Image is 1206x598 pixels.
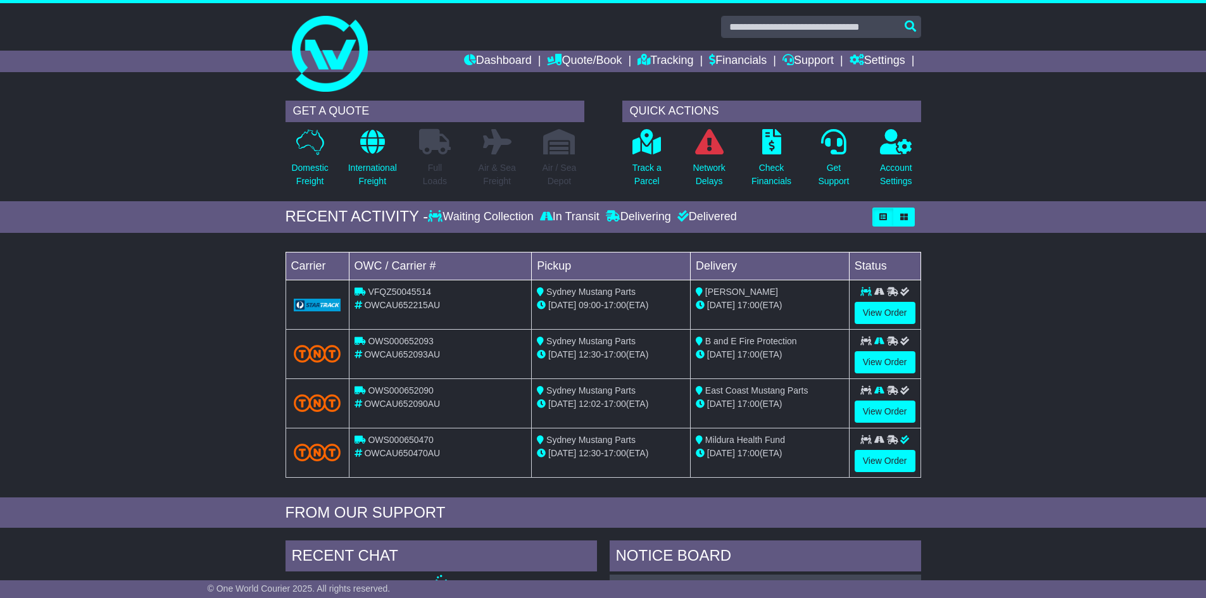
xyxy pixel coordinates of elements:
[696,348,844,361] div: (ETA)
[291,128,329,195] a: DomesticFreight
[579,349,601,359] span: 12:30
[546,435,636,445] span: Sydney Mustang Parts
[738,448,760,458] span: 17:00
[850,51,905,72] a: Settings
[604,399,626,409] span: 17:00
[709,51,767,72] a: Financials
[855,401,915,423] a: View Order
[751,161,791,188] p: Check Financials
[622,101,921,122] div: QUICK ACTIONS
[548,448,576,458] span: [DATE]
[349,252,532,280] td: OWC / Carrier #
[738,399,760,409] span: 17:00
[705,385,808,396] span: East Coast Mustang Parts
[751,128,792,195] a: CheckFinancials
[707,448,735,458] span: [DATE]
[707,399,735,409] span: [DATE]
[632,161,662,188] p: Track a Parcel
[849,252,920,280] td: Status
[537,348,685,361] div: - (ETA)
[690,252,849,280] td: Delivery
[610,540,921,575] div: NOTICE BOARD
[696,447,844,460] div: (ETA)
[348,128,398,195] a: InternationalFreight
[696,397,844,411] div: (ETA)
[604,349,626,359] span: 17:00
[707,349,735,359] span: [DATE]
[294,444,341,461] img: TNT_Domestic.png
[855,351,915,373] a: View Order
[579,448,601,458] span: 12:30
[880,161,912,188] p: Account Settings
[364,300,440,310] span: OWCAU652215AU
[782,51,834,72] a: Support
[286,504,921,522] div: FROM OUR SUPPORT
[368,435,434,445] span: OWS000650470
[547,51,622,72] a: Quote/Book
[707,300,735,310] span: [DATE]
[546,287,636,297] span: Sydney Mustang Parts
[208,583,391,594] span: © One World Courier 2025. All rights reserved.
[368,287,431,297] span: VFQZ50045514
[294,299,341,311] img: GetCarrierServiceLogo
[368,385,434,396] span: OWS000652090
[632,128,662,195] a: Track aParcel
[603,210,674,224] div: Delivering
[705,336,797,346] span: B and E Fire Protection
[548,300,576,310] span: [DATE]
[537,299,685,312] div: - (ETA)
[705,435,785,445] span: Mildura Health Fund
[604,448,626,458] span: 17:00
[879,128,913,195] a: AccountSettings
[546,336,636,346] span: Sydney Mustang Parts
[532,252,691,280] td: Pickup
[348,161,397,188] p: International Freight
[286,252,349,280] td: Carrier
[479,161,516,188] p: Air & Sea Freight
[364,399,440,409] span: OWCAU652090AU
[548,399,576,409] span: [DATE]
[537,397,685,411] div: - (ETA)
[286,540,597,575] div: RECENT CHAT
[286,101,584,122] div: GET A QUOTE
[364,448,440,458] span: OWCAU650470AU
[855,302,915,324] a: View Order
[818,161,849,188] p: Get Support
[286,208,429,226] div: RECENT ACTIVITY -
[537,447,685,460] div: - (ETA)
[546,385,636,396] span: Sydney Mustang Parts
[428,210,536,224] div: Waiting Collection
[364,349,440,359] span: OWCAU652093AU
[855,450,915,472] a: View Order
[294,345,341,362] img: TNT_Domestic.png
[294,394,341,411] img: TNT_Domestic.png
[548,349,576,359] span: [DATE]
[738,300,760,310] span: 17:00
[537,210,603,224] div: In Transit
[705,287,778,297] span: [PERSON_NAME]
[674,210,737,224] div: Delivered
[696,299,844,312] div: (ETA)
[692,128,725,195] a: NetworkDelays
[579,300,601,310] span: 09:00
[368,336,434,346] span: OWS000652093
[579,399,601,409] span: 12:02
[464,51,532,72] a: Dashboard
[604,300,626,310] span: 17:00
[693,161,725,188] p: Network Delays
[738,349,760,359] span: 17:00
[543,161,577,188] p: Air / Sea Depot
[419,161,451,188] p: Full Loads
[291,161,328,188] p: Domestic Freight
[638,51,693,72] a: Tracking
[817,128,850,195] a: GetSupport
